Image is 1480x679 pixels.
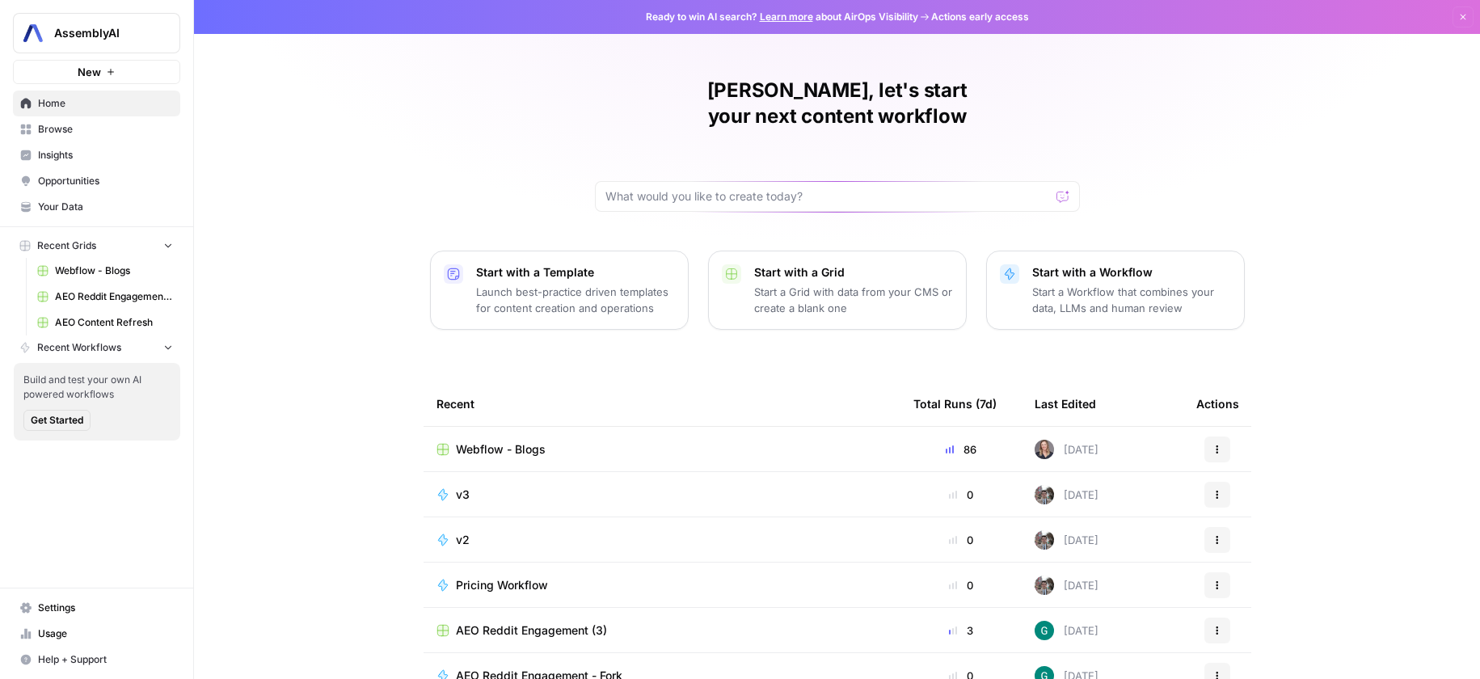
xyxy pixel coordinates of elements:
[1035,621,1054,640] img: ta2ocw7lbhelvj48ne7puf0aixb5
[23,373,171,402] span: Build and test your own AI powered workflows
[38,122,173,137] span: Browse
[38,148,173,162] span: Insights
[456,441,546,458] span: Webflow - Blogs
[595,78,1080,129] h1: [PERSON_NAME], let's start your next content workflow
[55,315,173,330] span: AEO Content Refresh
[436,532,888,548] a: v2
[38,200,173,214] span: Your Data
[430,251,689,330] button: Start with a TemplateLaunch best-practice driven templates for content creation and operations
[13,168,180,194] a: Opportunities
[1032,264,1231,280] p: Start with a Workflow
[1035,530,1054,550] img: a2mlt6f1nb2jhzcjxsuraj5rj4vi
[708,251,967,330] button: Start with a GridStart a Grid with data from your CMS or create a blank one
[986,251,1245,330] button: Start with a WorkflowStart a Workflow that combines your data, LLMs and human review
[913,382,997,426] div: Total Runs (7d)
[931,10,1029,24] span: Actions early access
[38,174,173,188] span: Opportunities
[646,10,918,24] span: Ready to win AI search? about AirOps Visibility
[436,441,888,458] a: Webflow - Blogs
[13,335,180,360] button: Recent Workflows
[1035,440,1098,459] div: [DATE]
[23,410,91,431] button: Get Started
[436,487,888,503] a: v3
[754,284,953,316] p: Start a Grid with data from your CMS or create a blank one
[1035,576,1098,595] div: [DATE]
[1032,284,1231,316] p: Start a Workflow that combines your data, LLMs and human review
[436,622,888,639] a: AEO Reddit Engagement (3)
[13,142,180,168] a: Insights
[38,96,173,111] span: Home
[55,289,173,304] span: AEO Reddit Engagement (3)
[605,188,1050,205] input: What would you like to create today?
[456,532,470,548] span: v2
[1035,440,1054,459] img: u13gwt194sd4qc1jrypxg1l0agas
[13,116,180,142] a: Browse
[913,487,1009,503] div: 0
[13,621,180,647] a: Usage
[31,413,83,428] span: Get Started
[38,626,173,641] span: Usage
[38,652,173,667] span: Help + Support
[13,595,180,621] a: Settings
[38,601,173,615] span: Settings
[456,487,470,503] span: v3
[1035,621,1098,640] div: [DATE]
[13,234,180,258] button: Recent Grids
[1035,485,1098,504] div: [DATE]
[13,91,180,116] a: Home
[913,532,1009,548] div: 0
[30,258,180,284] a: Webflow - Blogs
[1196,382,1239,426] div: Actions
[436,577,888,593] a: Pricing Workflow
[30,284,180,310] a: AEO Reddit Engagement (3)
[78,64,101,80] span: New
[55,264,173,278] span: Webflow - Blogs
[754,264,953,280] p: Start with a Grid
[1035,530,1098,550] div: [DATE]
[19,19,48,48] img: AssemblyAI Logo
[1035,485,1054,504] img: a2mlt6f1nb2jhzcjxsuraj5rj4vi
[13,60,180,84] button: New
[913,441,1009,458] div: 86
[476,264,675,280] p: Start with a Template
[1035,382,1096,426] div: Last Edited
[456,577,548,593] span: Pricing Workflow
[13,647,180,673] button: Help + Support
[37,340,121,355] span: Recent Workflows
[1035,576,1054,595] img: a2mlt6f1nb2jhzcjxsuraj5rj4vi
[13,13,180,53] button: Workspace: AssemblyAI
[456,622,607,639] span: AEO Reddit Engagement (3)
[37,238,96,253] span: Recent Grids
[436,382,888,426] div: Recent
[54,25,152,41] span: AssemblyAI
[913,577,1009,593] div: 0
[30,310,180,335] a: AEO Content Refresh
[913,622,1009,639] div: 3
[13,194,180,220] a: Your Data
[760,11,813,23] a: Learn more
[476,284,675,316] p: Launch best-practice driven templates for content creation and operations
